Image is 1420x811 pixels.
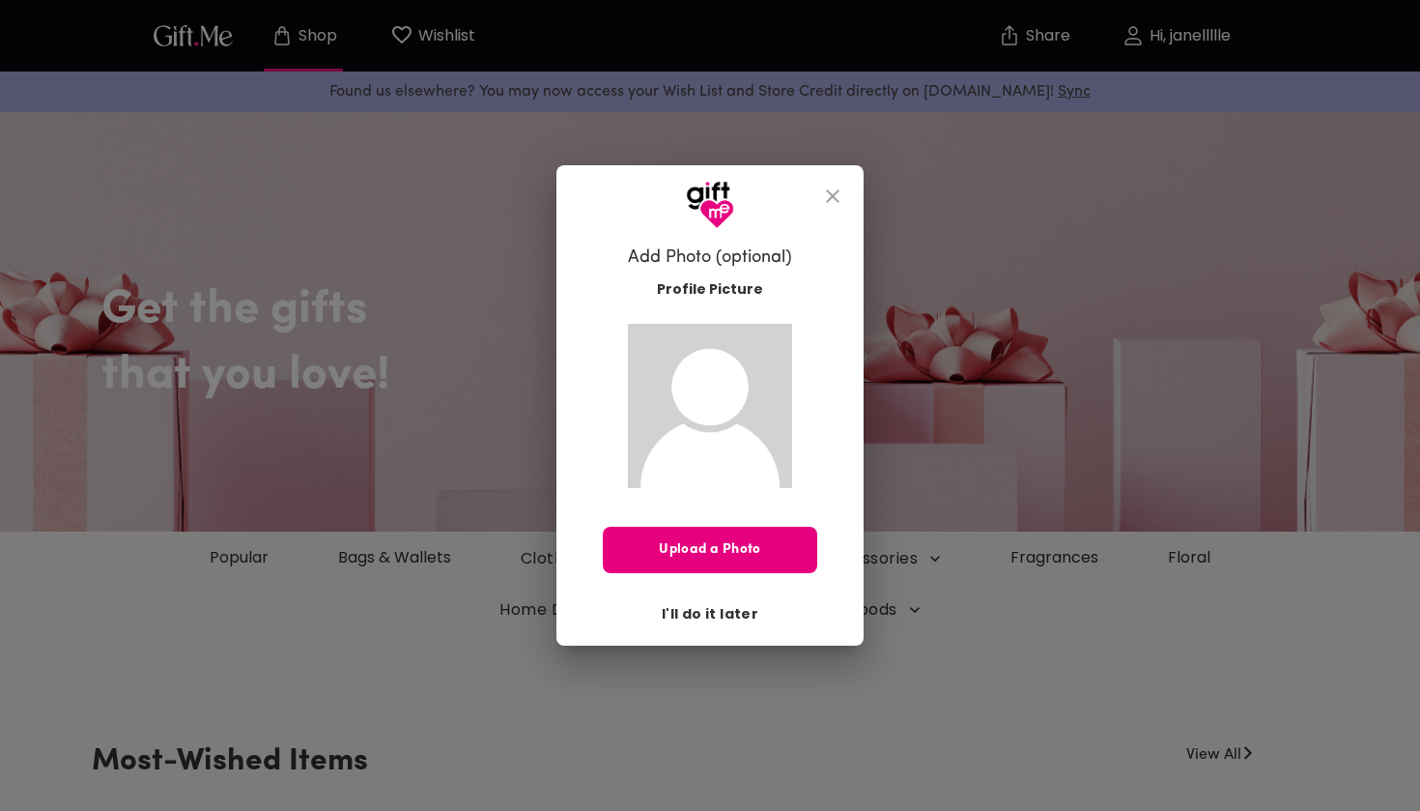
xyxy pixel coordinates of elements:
span: I'll do it later [662,603,758,624]
button: I'll do it later [654,597,766,630]
img: Gift.me default profile picture [628,324,792,488]
h6: Add Photo (optional) [628,246,792,270]
span: Profile Picture [657,279,763,300]
img: GiftMe Logo [686,181,734,229]
span: Upload a Photo [603,539,817,561]
button: Upload a Photo [603,527,817,573]
button: close [809,173,856,219]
